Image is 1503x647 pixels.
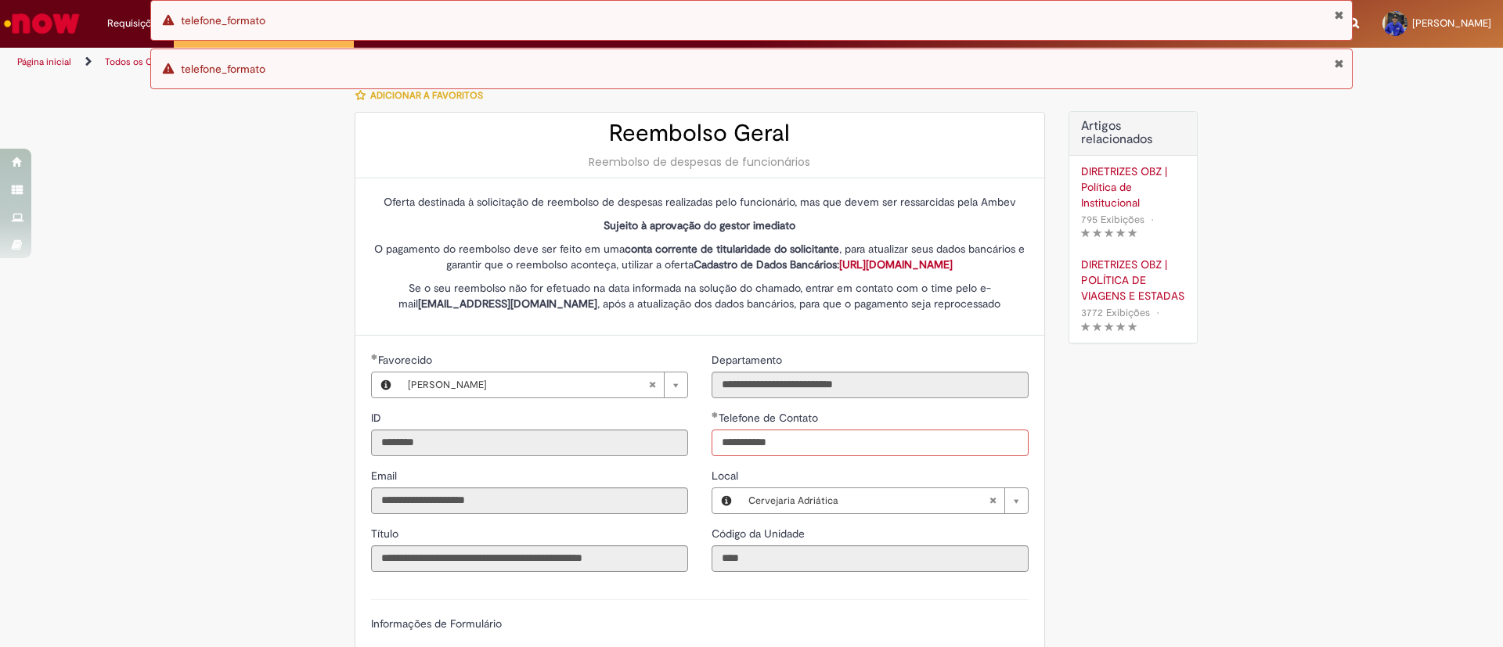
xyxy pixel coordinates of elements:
[371,194,1029,210] p: Oferta destinada à solicitação de reembolso de despesas realizadas pelo funcionário, mas que deve...
[748,488,989,513] span: Cervejaria Adriática
[371,410,384,426] label: Somente leitura - ID
[371,430,688,456] input: ID
[12,48,990,77] ul: Trilhas de página
[2,8,82,39] img: ServiceNow
[371,469,400,483] span: Somente leitura - Email
[625,242,839,256] strong: conta corrente de titularidade do solicitante
[371,354,378,360] span: Obrigatório Preenchido
[371,616,502,631] label: Informações de Formulário
[712,412,719,418] span: Obrigatório Preenchido
[1153,302,1162,323] span: •
[371,241,1029,272] p: O pagamento do reembolso deve ser feito em uma , para atualizar seus dados bancários e garantir q...
[712,526,808,541] label: Somente leitura - Código da Unidade
[839,257,953,271] a: [URL][DOMAIN_NAME]
[694,257,953,271] strong: Cadastro de Dados Bancários:
[371,411,384,425] span: Somente leitura - ID
[181,13,265,27] span: telefone_formato
[1081,120,1185,147] h3: Artigos relacionados
[712,352,785,368] label: Somente leitura - Departamento
[371,468,400,483] label: Somente leitura - Email
[371,280,1029,311] p: Se o seu reembolso não for efetuado na data informada na solução do chamado, entrar em contato co...
[370,89,483,102] span: Adicionar a Favoritos
[371,487,688,514] input: Email
[1148,209,1157,230] span: •
[741,488,1028,513] a: Cervejaria AdriáticaLimpar campo Local
[981,488,1004,513] abbr: Limpar campo Local
[1081,213,1144,226] span: 795 Exibições
[418,297,597,311] strong: [EMAIL_ADDRESS][DOMAIN_NAME]
[378,353,435,367] span: Necessários - Favorecido
[1334,57,1344,70] button: Fechar Notificação
[712,545,1029,572] input: Código da Unidade
[181,62,265,76] span: telefone_formato
[371,120,1029,146] h2: Reembolso Geral
[712,488,741,513] button: Local, Visualizar este registro Cervejaria Adriática
[640,372,664,397] abbr: Limpar campo Favorecido
[604,218,795,232] strong: Sujeito à aprovação do gestor imediato
[1334,9,1344,21] button: Fechar Notificação
[372,372,400,397] button: Favorecido, Visualizar este registro Leandro Martins Dos Santos
[408,372,648,397] span: [PERSON_NAME]
[712,372,1029,398] input: Departamento
[400,372,687,397] a: [PERSON_NAME]Limpar campo Favorecido
[1412,16,1491,30] span: [PERSON_NAME]
[371,527,402,541] span: Somente leitura - Título
[712,430,1029,456] input: Telefone de Contato
[371,154,1029,170] div: Reembolso de despesas de funcionários
[712,353,785,367] span: Somente leitura - Departamento
[1081,164,1185,210] a: DIRETRIZES OBZ | Política de Institucional
[712,527,808,541] span: Somente leitura - Código da Unidade
[1081,257,1185,304] a: DIRETRIZES OBZ | POLÍTICA DE VIAGENS E ESTADAS
[712,469,741,483] span: Local
[371,526,402,541] label: Somente leitura - Título
[17,56,71,68] a: Página inicial
[719,411,821,425] span: Telefone de Contato
[1081,306,1150,319] span: 3772 Exibições
[105,56,188,68] a: Todos os Catálogos
[107,16,162,31] span: Requisições
[371,545,688,572] input: Título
